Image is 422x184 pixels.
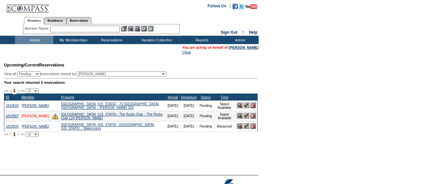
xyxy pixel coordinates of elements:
[6,125,19,128] a: 1810533
[53,36,92,44] td: My Memberships
[198,111,214,121] td: Pending
[237,103,243,108] img: View Reservation
[6,104,19,108] a: 1810543
[15,36,53,44] td: Home
[44,17,66,24] a: Residences
[207,3,231,11] td: Follow Us ::
[182,36,220,44] td: Reports
[61,102,159,110] a: [GEOGRAPHIC_DATA], [US_STATE] - 71 [GEOGRAPHIC_DATA], [GEOGRAPHIC_DATA] :: [PERSON_NAME] 203
[6,95,9,99] a: ID
[92,36,130,44] td: Reservations
[141,26,147,31] img: Reservations
[61,95,74,99] a: Property
[198,121,214,132] td: Pending
[4,132,8,136] span: <<
[130,36,182,44] td: Vacation Collection
[179,101,198,111] td: [DATE]
[233,6,238,10] a: Become our fan on Facebook
[182,50,191,54] a: Clear
[148,26,153,31] img: b_calculator.gif
[9,132,11,136] span: <
[166,101,179,111] td: [DATE]
[21,95,34,99] a: Member
[128,26,133,31] img: View
[4,89,8,93] span: <<
[121,26,127,31] img: b_edit.gif
[179,121,198,132] td: [DATE]
[213,121,236,132] td: Advanced
[244,113,249,119] img: Confirm Reservation
[233,4,238,9] img: Become our fan on Facebook
[4,71,169,76] div: View all: reservations owned by:
[250,113,256,119] img: Cancel Reservation
[179,111,198,121] td: [DATE]
[250,103,256,108] img: Cancel Reservation
[22,125,49,128] a: [PERSON_NAME]
[229,45,259,49] a: [PERSON_NAME]
[4,63,39,67] span: Upcoming/Current
[4,63,64,67] span: Reservations
[168,95,178,99] a: Arrival
[242,30,245,35] span: ::
[200,95,210,99] a: Status
[237,123,243,129] img: View Reservation
[61,113,162,120] a: [GEOGRAPHIC_DATA], [US_STATE] - The Rocks Club :: The Rocks Club 124 [PERSON_NAME]
[20,89,24,93] span: >>
[61,123,155,130] a: [GEOGRAPHIC_DATA], [US_STATE] - [GEOGRAPHIC_DATA], [US_STATE] :: Watercolors
[20,132,24,136] span: >>
[22,114,49,118] a: [PERSON_NAME]
[25,26,50,31] div: Member Name:
[181,95,196,99] a: Departure
[182,45,259,49] span: You are acting on behalf of:
[17,89,19,93] span: >
[244,123,249,129] img: Confirm Reservation
[220,36,259,44] td: Admin
[245,4,257,9] img: Subscribe to our YouTube Channel
[166,121,179,132] td: [DATE]
[22,104,49,108] a: [PERSON_NAME]
[12,87,17,94] span: 1
[9,89,11,93] span: <
[239,4,244,9] img: Follow us on Twitter
[166,111,179,121] td: [DATE]
[4,80,258,84] div: Your search returned 3 reservations
[66,17,91,24] a: Reservations
[249,30,258,35] a: Help
[6,114,19,118] a: 1810587
[245,6,257,10] a: Subscribe to our YouTube Channel
[244,103,249,108] img: Confirm Reservation
[198,101,214,111] td: Pending
[221,30,237,35] a: Sign Out
[12,131,17,138] span: 1
[239,6,244,10] a: Follow us on Twitter
[250,123,256,129] img: Cancel Reservation
[213,111,236,121] td: Space Available
[237,113,243,119] img: View Reservation
[134,26,140,31] img: Impersonate
[213,101,236,111] td: Space Available
[52,113,58,119] img: There are insufficient days and/or tokens to cover this reservation
[24,17,44,24] a: Members
[221,95,228,99] a: Type
[17,132,19,136] span: >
